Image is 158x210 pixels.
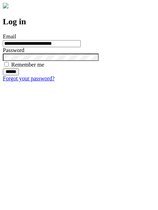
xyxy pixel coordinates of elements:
label: Email [3,33,16,39]
img: logo-4e3dc11c47720685a147b03b5a06dd966a58ff35d612b21f08c02c0306f2b779.png [3,3,8,8]
h2: Log in [3,17,155,26]
label: Remember me [11,62,44,68]
label: Password [3,47,24,53]
a: Forgot your password? [3,75,54,81]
